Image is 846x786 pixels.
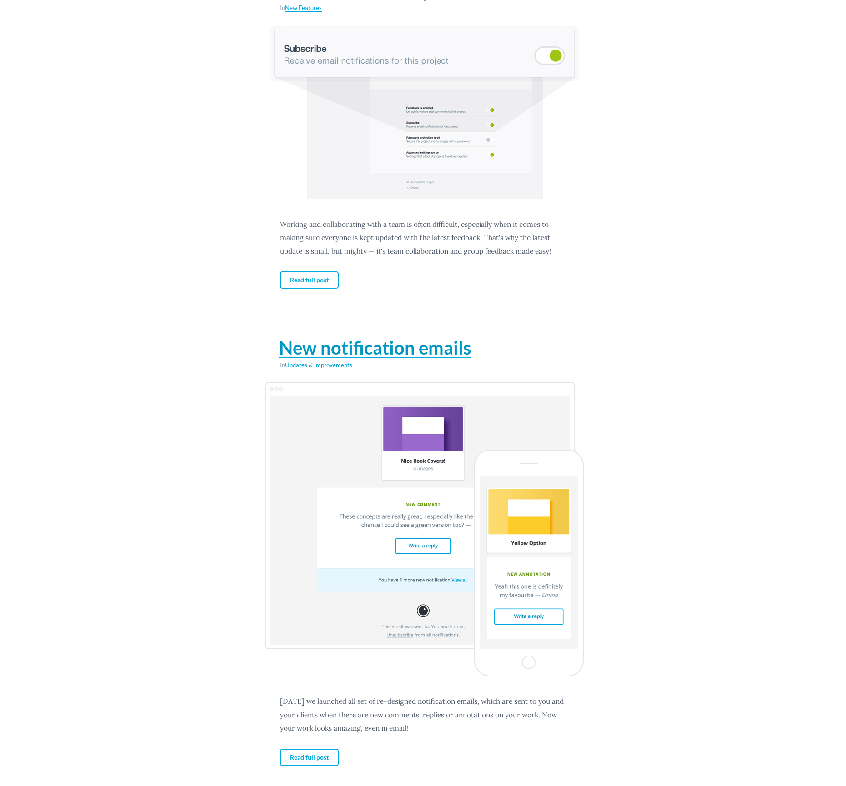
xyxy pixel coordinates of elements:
p: In [280,5,566,11]
a: New Features [285,4,322,12]
a: Read full post [280,749,339,766]
a: New notification emails [279,339,471,358]
p: In [280,362,566,368]
p: [DATE] we launched all set of re-designed notification emails, which are sent to you and your cli... [280,695,566,735]
a: Read full post [280,271,339,289]
img: pro_subscribe.jpg [265,25,584,200]
img: new_notification_emails.png [265,382,584,676]
a: Updates & Improvements [285,361,353,369]
p: Working and collaborating with a team is often difficult, especially when it comes to making sure... [280,218,566,258]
